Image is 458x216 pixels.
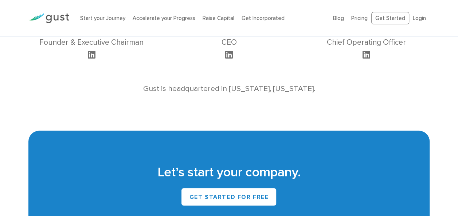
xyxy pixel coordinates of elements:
h3: Founder & Executive Chairman [39,38,144,47]
p: Gust is headquartered in [US_STATE], [US_STATE]. [46,83,412,94]
h2: Let’s start your company. [39,163,419,181]
a: Raise Capital [203,15,234,21]
a: Login [413,15,426,21]
a: Start your Journey [80,15,125,21]
h3: CEO [183,38,274,47]
img: Gust Logo [28,13,69,23]
a: Get Started [371,12,409,25]
h3: Chief Operating Officer [321,38,412,47]
a: Accelerate your Progress [133,15,195,21]
a: Blog [333,15,344,21]
a: Get Started for Free [181,188,276,205]
a: Get Incorporated [242,15,285,21]
a: Pricing [351,15,368,21]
